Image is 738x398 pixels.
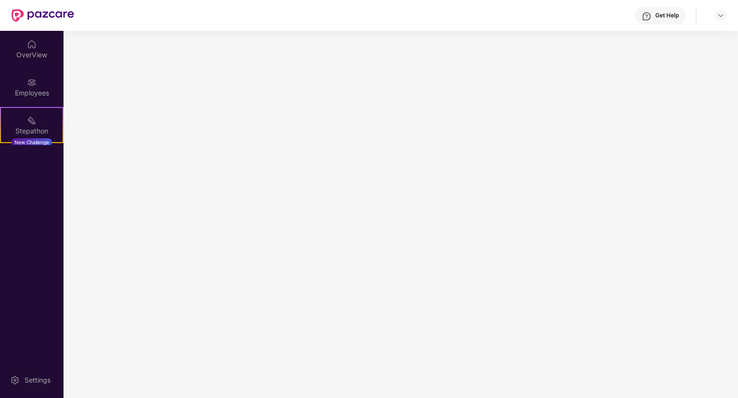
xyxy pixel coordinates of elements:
[655,12,679,19] div: Get Help
[717,12,725,19] img: svg+xml;base64,PHN2ZyBpZD0iRHJvcGRvd24tMzJ4MzIiIHhtbG5zPSJodHRwOi8vd3d3LnczLm9yZy8yMDAwL3N2ZyIgd2...
[27,116,37,125] img: svg+xml;base64,PHN2ZyB4bWxucz0iaHR0cDovL3d3dy53My5vcmcvMjAwMC9zdmciIHdpZHRoPSIyMSIgaGVpZ2h0PSIyMC...
[642,12,651,21] img: svg+xml;base64,PHN2ZyBpZD0iSGVscC0zMngzMiIgeG1sbnM9Imh0dHA6Ly93d3cudzMub3JnLzIwMDAvc3ZnIiB3aWR0aD...
[1,126,63,136] div: Stepathon
[27,78,37,87] img: svg+xml;base64,PHN2ZyBpZD0iRW1wbG95ZWVzIiB4bWxucz0iaHR0cDovL3d3dy53My5vcmcvMjAwMC9zdmciIHdpZHRoPS...
[10,375,20,385] img: svg+xml;base64,PHN2ZyBpZD0iU2V0dGluZy0yMHgyMCIgeG1sbnM9Imh0dHA6Ly93d3cudzMub3JnLzIwMDAvc3ZnIiB3aW...
[22,375,53,385] div: Settings
[27,40,37,49] img: svg+xml;base64,PHN2ZyBpZD0iSG9tZSIgeG1sbnM9Imh0dHA6Ly93d3cudzMub3JnLzIwMDAvc3ZnIiB3aWR0aD0iMjAiIG...
[12,9,74,22] img: New Pazcare Logo
[12,138,52,146] div: New Challenge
